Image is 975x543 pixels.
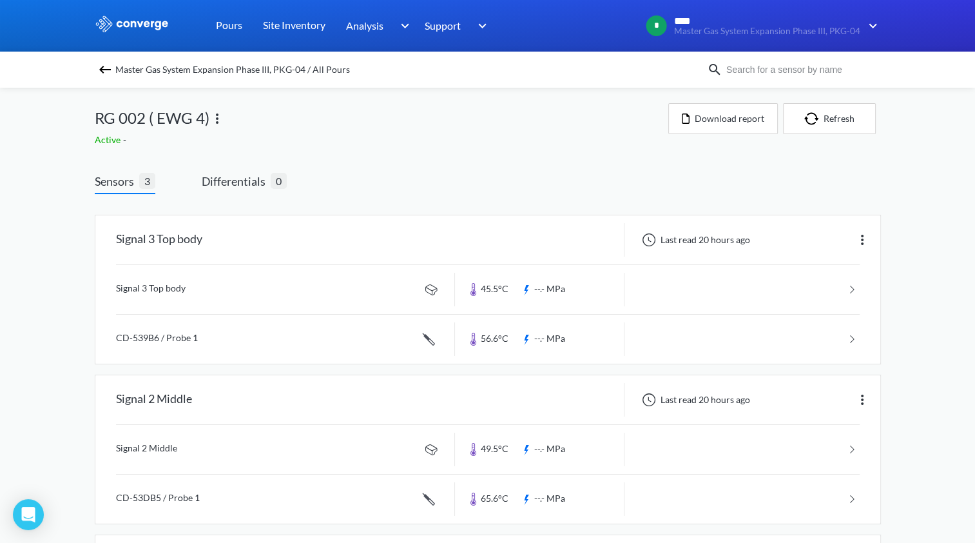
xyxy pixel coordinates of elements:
span: 0 [271,173,287,189]
img: downArrow.svg [860,18,881,34]
button: Refresh [783,103,876,134]
span: RG 002 ( EWG 4) [95,106,209,130]
button: Download report [668,103,778,134]
div: Last read 20 hours ago [635,232,754,248]
span: Sensors [95,172,139,190]
img: icon-refresh.svg [804,112,824,125]
span: - [123,134,129,145]
img: more.svg [209,111,225,126]
span: Master Gas System Expansion Phase III, PKG-04 [674,26,860,36]
span: Analysis [346,17,383,34]
input: Search for a sensor by name [722,63,878,77]
img: backspace.svg [97,62,113,77]
div: Open Intercom Messenger [13,499,44,530]
span: 3 [139,173,155,189]
img: more.svg [854,392,870,408]
img: downArrow.svg [470,18,490,34]
span: Master Gas System Expansion Phase III, PKG-04 / All Pours [115,61,350,79]
span: Support [425,17,461,34]
img: logo_ewhite.svg [95,15,169,32]
img: icon-search.svg [707,62,722,77]
span: Active [95,134,123,145]
div: Signal 2 Middle [116,383,192,417]
img: downArrow.svg [392,18,412,34]
span: Differentials [202,172,271,190]
img: icon-file.svg [682,114,690,124]
img: more.svg [854,232,870,248]
div: Last read 20 hours ago [635,392,754,408]
div: Signal 3 Top body [116,223,202,257]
